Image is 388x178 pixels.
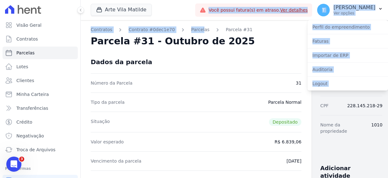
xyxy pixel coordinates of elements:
dd: 1010 [371,122,383,134]
dd: Parcela Normal [268,99,301,105]
a: Crédito [3,116,78,128]
a: Parcela #31 [226,26,253,33]
nav: Breadcrumb [91,26,301,33]
a: Lotes [3,60,78,73]
p: Ver opções [334,11,375,16]
a: Clientes [3,74,78,87]
dd: R$ 6.839,06 [275,139,301,145]
dt: Valor esperado [91,139,124,145]
a: Visão Geral [3,19,78,31]
h2: Parcela #31 - Outubro de 2025 [91,36,255,47]
a: Troca de Arquivos [3,143,78,156]
dt: Situação [91,118,110,126]
a: Faturas [307,36,388,47]
div: Plataformas [5,165,75,172]
span: Transferências [16,105,48,111]
a: Parcelas [191,26,209,33]
span: 3 [19,157,24,162]
a: Contratos [3,33,78,45]
a: Auditoria [307,64,388,75]
dt: Tipo da parcela [91,99,125,105]
dt: Número da Parcela [91,80,133,86]
dt: CPF [320,103,328,109]
button: T [PERSON_NAME] Ver opções [312,1,388,19]
span: Lotes [16,64,28,70]
a: Transferências [3,102,78,114]
dt: Vencimento da parcela [91,158,141,164]
a: Contrato #0dec1e70 [128,26,175,33]
span: T [322,8,325,12]
span: Troca de Arquivos [16,147,55,153]
dd: [DATE] [287,158,301,164]
div: Dados da parcela [91,58,152,66]
span: Minha Carteira [16,91,49,97]
a: Contratos [91,26,112,33]
span: Crédito [16,119,32,125]
a: Parcelas [3,47,78,59]
a: Perfil do empreendimento [307,21,388,33]
dt: Nome da propriedade [320,122,366,134]
a: Logout [307,78,388,89]
button: Arte Vila Matilde [91,4,152,16]
span: Depositado [269,118,302,126]
dd: 31 [296,80,301,86]
dd: 228.145.218-29 [347,103,382,109]
span: Parcelas [16,50,35,56]
a: Minha Carteira [3,88,78,101]
span: Negativação [16,133,44,139]
a: Ver detalhes [280,8,308,13]
span: Contratos [16,36,38,42]
p: [PERSON_NAME] [334,4,375,11]
a: Negativação [3,130,78,142]
span: Visão Geral [16,22,42,28]
a: Importar de ERP [307,50,388,61]
span: Clientes [16,77,34,84]
iframe: Intercom live chat [6,157,21,172]
span: Você possui fatura(s) em atraso. [208,7,308,14]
